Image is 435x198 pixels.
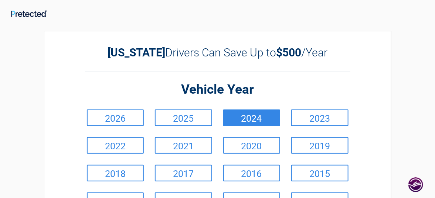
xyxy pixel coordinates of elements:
[223,137,281,154] a: 2020
[11,10,47,17] img: Main Logo
[87,165,144,181] a: 2018
[85,46,350,59] h2: Drivers Can Save Up to /Year
[87,137,144,154] a: 2022
[276,46,301,59] b: $500
[223,165,281,181] a: 2016
[85,81,350,98] h2: Vehicle Year
[155,137,212,154] a: 2021
[291,165,349,181] a: 2015
[87,110,144,126] a: 2026
[155,110,212,126] a: 2025
[291,110,349,126] a: 2023
[108,46,165,59] b: [US_STATE]
[291,137,349,154] a: 2019
[223,110,281,126] a: 2024
[155,165,212,181] a: 2017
